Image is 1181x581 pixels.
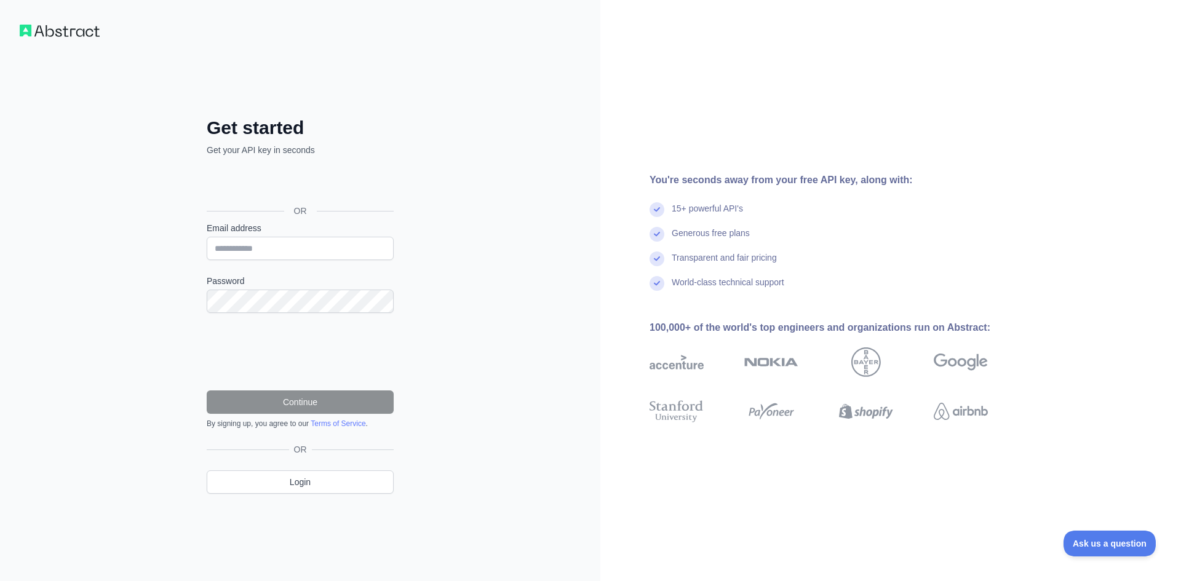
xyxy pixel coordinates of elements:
img: airbnb [934,398,988,425]
img: accenture [650,347,704,377]
img: check mark [650,276,664,291]
img: check mark [650,227,664,242]
span: OR [289,443,312,456]
img: google [934,347,988,377]
button: Continue [207,390,394,414]
a: Login [207,470,394,494]
div: By signing up, you agree to our . [207,419,394,429]
iframe: Toggle Customer Support [1064,531,1156,556]
div: 100,000+ of the world's top engineers and organizations run on Abstract: [650,320,1027,335]
img: nokia [744,347,798,377]
img: check mark [650,251,664,266]
img: stanford university [650,398,704,425]
iframe: reCAPTCHA [207,328,394,376]
label: Email address [207,222,394,234]
a: Terms of Service [311,419,365,428]
div: World-class technical support [672,276,784,301]
img: shopify [839,398,893,425]
iframe: Botón Iniciar sesión con Google [201,170,397,197]
img: Workflow [20,25,100,37]
div: Transparent and fair pricing [672,251,777,276]
p: Get your API key in seconds [207,144,394,156]
img: payoneer [744,398,798,425]
label: Password [207,275,394,287]
img: check mark [650,202,664,217]
h2: Get started [207,117,394,139]
div: You're seconds away from your free API key, along with: [650,173,1027,188]
div: 15+ powerful API's [672,202,743,227]
div: Generous free plans [672,227,750,251]
img: bayer [851,347,881,377]
span: OR [284,205,317,217]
